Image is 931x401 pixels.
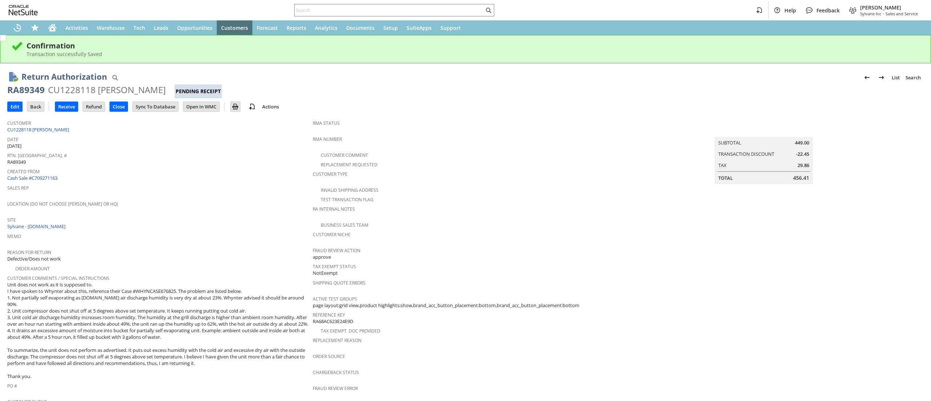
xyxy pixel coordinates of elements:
a: Replacement Requested [321,162,377,168]
a: Customers [217,20,252,35]
input: Back [27,102,44,111]
a: Shipping Quote Errors [313,280,365,286]
caption: Summary [715,125,813,137]
a: Customer [7,120,31,126]
a: Date [7,136,19,143]
a: Analytics [311,20,342,35]
span: RA68AC623E24E9D [313,318,353,325]
a: Reason For Return [7,249,51,255]
div: Transaction successfully Saved [27,51,920,57]
a: Rtn. [GEOGRAPHIC_DATA]. # [7,152,67,159]
a: Reports [282,20,311,35]
a: RMA Number [313,136,342,142]
a: Fraud Review Error [313,385,358,392]
input: Sync To Database [133,102,178,111]
a: Memo [7,233,21,239]
span: approve [313,254,331,261]
a: Setup [379,20,402,35]
a: Support [436,20,465,35]
a: Home [44,20,61,35]
h1: Return Authorization [21,71,107,83]
a: Total [718,175,733,181]
a: Subtotal [718,139,741,146]
span: Sales and Service [886,11,918,16]
a: Chargeback Status [313,369,359,376]
div: CU1228118 [PERSON_NAME] [48,84,166,96]
div: Confirmation [27,41,920,51]
a: Sales Rep [7,185,29,191]
span: Sylvane Inc [860,11,881,16]
span: [DATE] [7,143,21,150]
span: Warehouse [97,24,125,31]
a: Site [7,217,16,223]
img: Previous [863,73,871,82]
a: RA Internal Notes [313,206,355,212]
span: Setup [383,24,398,31]
a: Transaction Discount [718,151,774,157]
span: RA89349 [7,159,26,166]
span: Leads [154,24,168,31]
span: Help [784,7,796,14]
a: RMA Status [313,120,340,126]
span: Reports [287,24,306,31]
img: Quick Find [111,73,119,82]
a: PO # [7,383,17,389]
span: Tech [133,24,145,31]
a: Customer Niche [313,231,351,238]
a: Customer Comments / Special Instructions [7,275,109,281]
span: Customers [221,24,248,31]
a: Order Source [313,353,345,360]
a: CU1228118 [PERSON_NAME] [7,126,71,133]
a: Order Amount [15,266,50,272]
span: Defective/Does not work [7,255,61,262]
a: SuiteApps [402,20,436,35]
span: Support [440,24,461,31]
span: Unit does not work as it is supposed to. I have spoken to Whynter about this, reference their Cas... [7,281,309,380]
input: Open In WMC [183,102,219,111]
div: RA89349 [7,84,45,96]
a: Test Transaction Flag [321,196,373,203]
span: Forecast [257,24,278,31]
input: Edit [8,102,22,111]
span: Documents [346,24,375,31]
svg: Shortcuts [31,23,39,32]
a: Customer Comment [321,152,368,158]
span: Analytics [315,24,337,31]
a: Tax Exempt. Doc Provided [321,328,380,334]
input: Receive [55,102,78,111]
a: Warehouse [92,20,129,35]
a: Forecast [252,20,282,35]
a: Customer Type [313,171,348,177]
img: Print [231,102,240,111]
svg: Recent Records [13,23,22,32]
a: Replacement reason [313,337,361,344]
svg: Home [48,23,57,32]
img: Next [877,73,886,82]
svg: logo [9,5,38,15]
span: NotExempt [313,270,338,277]
span: 29.86 [798,162,809,169]
span: page layout:grid view,product highlights:show,brand_acc_button_placement:bottom,brand_acc_button_... [313,302,579,309]
span: 449.00 [795,139,809,146]
input: Refund [83,102,105,111]
span: Activities [65,24,88,31]
a: Fraud Review Action [313,247,360,254]
span: - [883,11,884,16]
span: Feedback [816,7,840,14]
a: Recent Records [9,20,26,35]
a: Actions [259,103,282,110]
a: Active Test Groups [313,296,357,302]
a: Location (Do Not Choose [PERSON_NAME] or HQ) [7,201,118,207]
span: [PERSON_NAME] [860,4,918,11]
a: Leads [149,20,173,35]
div: Shortcuts [26,20,44,35]
a: Activities [61,20,92,35]
span: Opportunities [177,24,212,31]
a: Created From [7,168,40,175]
a: Sylvane - [DOMAIN_NAME] [7,223,67,230]
a: Tax [718,162,727,168]
a: Invalid Shipping Address [321,187,379,193]
input: Close [110,102,128,111]
a: Opportunities [173,20,217,35]
a: List [889,72,903,83]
